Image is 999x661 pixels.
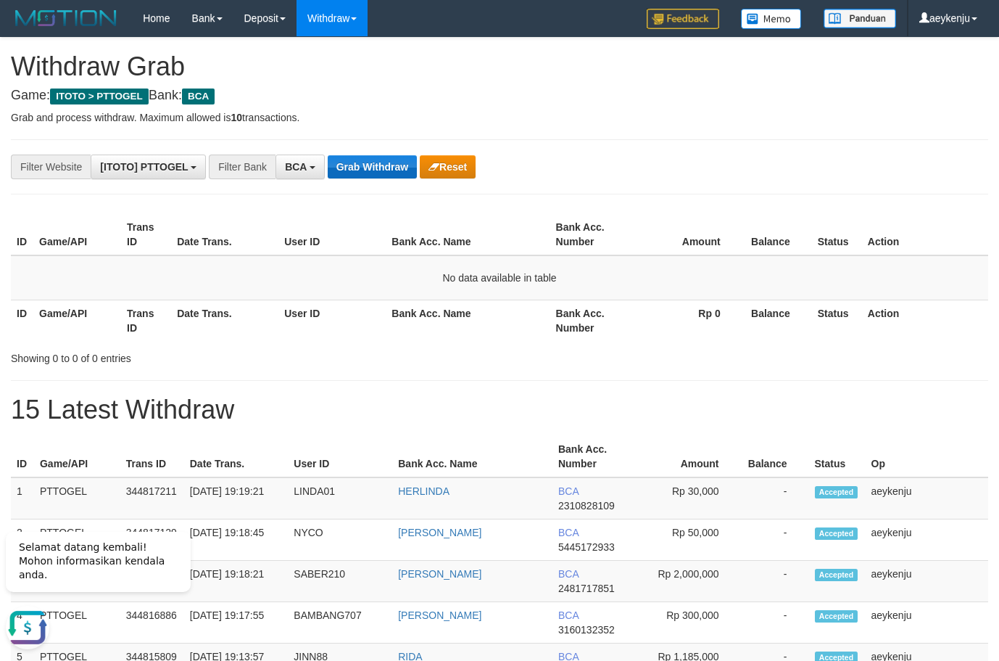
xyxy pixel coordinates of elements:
[275,155,325,179] button: BCA
[34,477,120,520] td: PTTOGEL
[741,436,809,477] th: Balance
[552,436,639,477] th: Bank Acc. Number
[742,300,812,341] th: Balance
[184,477,289,520] td: [DATE] 19:19:21
[639,477,741,520] td: Rp 30,000
[558,568,579,580] span: BCA
[866,561,989,602] td: aeykenju
[809,436,866,477] th: Status
[11,214,33,255] th: ID
[862,300,988,341] th: Action
[866,436,989,477] th: Op
[278,300,386,341] th: User ID
[171,300,278,341] th: Date Trans.
[171,214,278,255] th: Date Trans.
[639,436,741,477] th: Amount
[231,112,242,123] strong: 10
[288,561,392,602] td: SABER210
[11,155,91,179] div: Filter Website
[815,486,858,498] span: Accepted
[558,609,579,621] span: BCA
[558,500,615,512] span: Copy 2310828109 to clipboard
[741,602,809,644] td: -
[558,583,615,594] span: Copy 2481717851 to clipboard
[11,7,121,29] img: MOTION_logo.png
[33,214,121,255] th: Game/API
[398,527,481,538] a: [PERSON_NAME]
[639,520,741,561] td: Rp 50,000
[11,300,33,341] th: ID
[815,610,858,623] span: Accepted
[288,520,392,561] td: NYCO
[121,214,171,255] th: Trans ID
[184,520,289,561] td: [DATE] 19:18:45
[34,436,120,477] th: Game/API
[328,155,417,178] button: Grab Withdraw
[398,568,481,580] a: [PERSON_NAME]
[184,561,289,602] td: [DATE] 19:18:21
[742,214,812,255] th: Balance
[398,485,449,497] a: HERLINDA
[182,89,215,104] span: BCA
[33,300,121,341] th: Game/API
[121,300,171,341] th: Trans ID
[647,9,719,29] img: Feedback.jpg
[862,214,988,255] th: Action
[558,527,579,538] span: BCA
[866,602,989,644] td: aeykenju
[11,477,34,520] td: 1
[11,395,988,424] h1: 15 Latest Withdraw
[11,345,405,366] div: Showing 0 to 0 of 0 entries
[550,214,638,255] th: Bank Acc. Number
[386,300,550,341] th: Bank Acc. Name
[420,155,476,178] button: Reset
[815,569,858,581] span: Accepted
[288,602,392,644] td: BAMBANG707
[824,9,896,28] img: panduan.png
[184,602,289,644] td: [DATE] 19:17:55
[11,436,34,477] th: ID
[184,436,289,477] th: Date Trans.
[386,214,550,255] th: Bank Acc. Name
[209,155,275,179] div: Filter Bank
[866,477,989,520] td: aeykenju
[392,436,552,477] th: Bank Acc. Name
[50,89,149,104] span: ITOTO > PTTOGEL
[91,155,206,179] button: [ITOTO] PTTOGEL
[11,89,988,103] h4: Game: Bank:
[288,436,392,477] th: User ID
[638,214,742,255] th: Amount
[558,624,615,636] span: Copy 3160132352 to clipboard
[100,161,188,173] span: [ITOTO] PTTOGEL
[866,520,989,561] td: aeykenju
[639,561,741,602] td: Rp 2,000,000
[812,214,862,255] th: Status
[741,9,802,29] img: Button%20Memo.svg
[19,22,165,62] span: Selamat datang kembali! Mohon informasikan kendala anda.
[11,255,988,300] td: No data available in table
[6,87,49,131] button: Open LiveChat chat widget
[550,300,638,341] th: Bank Acc. Number
[741,477,809,520] td: -
[741,520,809,561] td: -
[558,541,615,553] span: Copy 5445172933 to clipboard
[639,602,741,644] td: Rp 300,000
[120,477,184,520] td: 344817211
[278,214,386,255] th: User ID
[11,52,988,81] h1: Withdraw Grab
[638,300,742,341] th: Rp 0
[558,485,579,497] span: BCA
[741,561,809,602] td: -
[398,609,481,621] a: [PERSON_NAME]
[120,436,184,477] th: Trans ID
[11,110,988,125] p: Grab and process withdraw. Maximum allowed is transactions.
[815,527,858,540] span: Accepted
[288,477,392,520] td: LINDA01
[285,161,307,173] span: BCA
[812,300,862,341] th: Status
